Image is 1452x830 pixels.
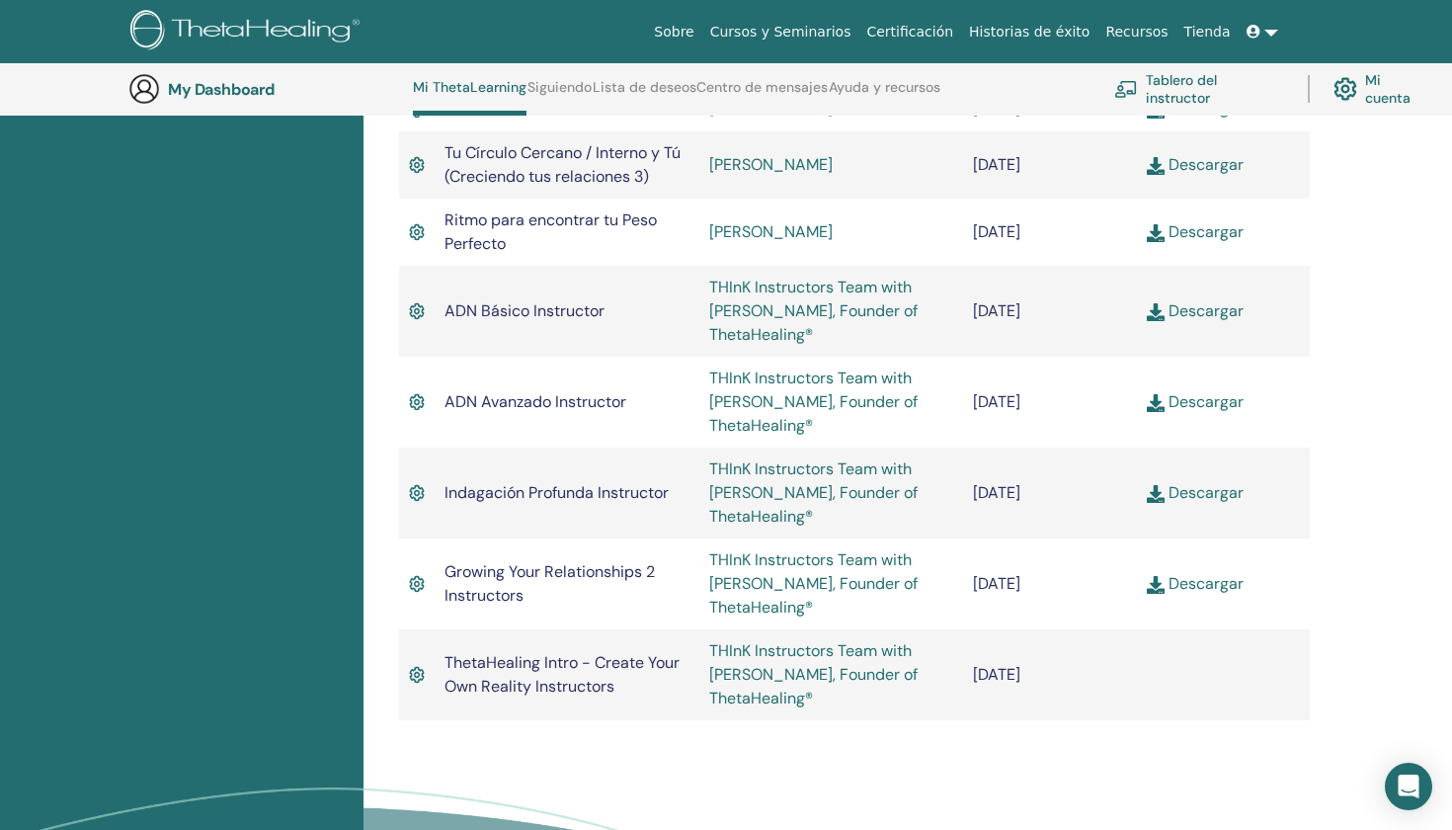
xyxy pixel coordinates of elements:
img: download.svg [1147,157,1165,175]
a: Cursos y Seminarios [702,14,859,50]
a: Lista de deseos [593,79,696,111]
img: Active Certificate [409,572,426,596]
a: Ayuda y recursos [829,79,940,111]
td: [DATE] [963,266,1136,357]
img: logo.png [130,10,366,54]
img: cog.svg [1333,72,1357,106]
a: Descargar [1147,300,1244,321]
a: THInK Instructors Team with [PERSON_NAME], Founder of ThetaHealing® [709,549,918,618]
span: Growing Your Relationships 2 Instructors [444,561,655,606]
a: Tienda [1176,14,1239,50]
a: Mi cuenta [1333,67,1430,111]
a: Descargar [1147,221,1244,242]
img: Active Certificate [409,220,426,244]
img: Active Certificate [409,390,426,414]
a: Certificación [858,14,961,50]
img: download.svg [1147,303,1165,321]
a: Historias de éxito [961,14,1097,50]
a: Descargar [1147,391,1244,412]
a: THInK Instructors Team with [PERSON_NAME], Founder of ThetaHealing® [709,368,918,436]
span: Indagación Profunda Instructor [444,482,669,503]
td: [DATE] [963,448,1136,539]
span: Tu Círculo Cercano / Interno y Tú (Creciendo tus relaciones 3) [444,142,681,187]
a: Descargar [1147,573,1244,594]
a: Tablero del instructor [1114,67,1284,111]
a: THInK Instructors Team with [PERSON_NAME], Founder of ThetaHealing® [709,640,918,708]
img: Active Certificate [409,153,426,177]
img: Active Certificate [409,299,426,323]
span: ADN Avanzado Instructor [444,391,626,412]
img: download.svg [1147,224,1165,242]
a: THInK Instructors Team with [PERSON_NAME], Founder of ThetaHealing® [709,277,918,345]
img: Active Certificate [409,481,426,505]
td: [DATE] [963,539,1136,629]
span: Ritmo para encontrar tu Peso Perfecto [444,209,657,254]
a: [PERSON_NAME] [709,221,833,242]
a: Mi ThetaLearning [413,79,526,116]
img: Active Certificate [409,663,426,687]
img: download.svg [1147,394,1165,412]
a: Recursos [1097,14,1175,50]
img: download.svg [1147,485,1165,503]
a: Centro de mensajes [696,79,828,111]
img: download.svg [1147,576,1165,594]
a: Descargar [1147,482,1244,503]
a: THInK Instructors Team with [PERSON_NAME], Founder of ThetaHealing® [709,458,918,527]
img: generic-user-icon.jpg [128,73,160,105]
h3: My Dashboard [168,80,365,99]
td: [DATE] [963,629,1136,720]
img: chalkboard-teacher.svg [1114,80,1138,98]
a: [PERSON_NAME] [709,154,833,175]
td: [DATE] [963,357,1136,448]
div: Open Intercom Messenger [1385,763,1432,810]
span: ThetaHealing Intro - Create Your Own Reality Instructors [444,652,680,697]
a: Sobre [646,14,701,50]
a: Descargar [1147,154,1244,175]
a: Siguiendo [527,79,592,111]
td: [DATE] [963,131,1136,199]
span: ADN Básico Instructor [444,300,605,321]
td: [DATE] [963,199,1136,266]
